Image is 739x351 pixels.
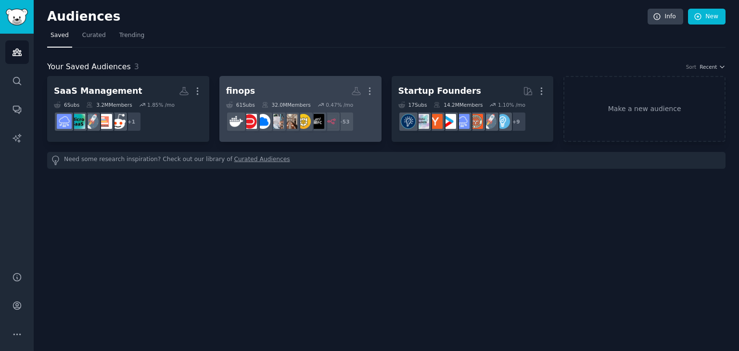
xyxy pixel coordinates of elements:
div: 0.47 % /mo [326,101,353,108]
img: oracle [242,114,257,129]
span: 3 [134,62,139,71]
a: finops61Subs32.0MMembers0.47% /mo+53n8nFinancialCareerscloudcustodianB2BBizNewsB2BTechNewsB2BSaaS... [219,76,382,142]
div: + 53 [334,112,354,132]
div: 32.0M Members [262,101,311,108]
img: B2BSaaS [255,114,270,129]
div: 61 Sub s [226,101,255,108]
img: n8n [323,114,338,129]
img: Entrepreneur [495,114,510,129]
span: Trending [119,31,144,40]
a: Curated Audiences [234,155,290,165]
div: Sort [686,63,697,70]
img: B2BBizNews [282,114,297,129]
a: Trending [116,28,148,48]
a: Info [648,9,683,25]
img: indiehackers [414,114,429,129]
h2: Audiences [47,9,648,25]
img: sales [111,114,126,129]
a: Make a new audience [563,76,726,142]
img: cloudcustodian [296,114,311,129]
div: 3.2M Members [86,101,132,108]
img: microsaas [70,114,85,129]
div: 14.2M Members [433,101,483,108]
div: Startup Founders [398,85,481,97]
div: 6 Sub s [54,101,79,108]
img: startup [441,114,456,129]
a: Curated [79,28,109,48]
div: Need some research inspiration? Check out our library of [47,152,726,169]
img: ycombinator [428,114,443,129]
img: startups [84,114,99,129]
a: Startup Founders17Subs14.2MMembers1.10% /mo+9EntrepreneurstartupsEntrepreneurRideAlongSaaSstartup... [392,76,554,142]
a: Saved [47,28,72,48]
img: projectmanagement [97,114,112,129]
div: SaaS Management [54,85,142,97]
img: FinancialCareers [309,114,324,129]
img: startups [482,114,497,129]
button: Recent [700,63,726,70]
a: New [688,9,726,25]
img: docker [229,114,243,129]
img: EntrepreneurRideAlong [468,114,483,129]
div: 1.85 % /mo [147,101,175,108]
span: Recent [700,63,717,70]
span: Curated [82,31,106,40]
div: 17 Sub s [398,101,427,108]
a: SaaS Management6Subs3.2MMembers1.85% /mo+1salesprojectmanagementstartupsmicrosaasSaaS [47,76,209,142]
span: Saved [51,31,69,40]
div: finops [226,85,255,97]
span: Your Saved Audiences [47,61,131,73]
img: SaaS [455,114,470,129]
img: B2BTechNews [269,114,284,129]
div: + 1 [121,112,141,132]
img: GummySearch logo [6,9,28,25]
img: Entrepreneurship [401,114,416,129]
div: + 9 [506,112,526,132]
div: 1.10 % /mo [498,101,525,108]
img: SaaS [57,114,72,129]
